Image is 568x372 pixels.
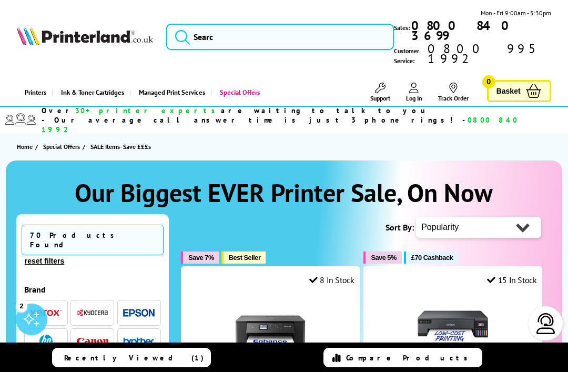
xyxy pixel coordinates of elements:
[42,106,430,115] span: Over are waiting to talk to you
[52,348,211,367] a: Recently Viewed (1)
[231,293,310,372] img: Epson WorkForce WF-7310DTW
[413,293,492,372] img: Epson EcoTank ET-18100
[404,252,458,264] button: £70 Cashback
[27,334,65,348] button: HP
[120,306,158,320] button: Epson
[24,284,161,295] div: Brand
[17,26,153,46] img: Printerland Logo
[411,17,516,44] b: 0800 840 3699
[346,353,473,363] span: Compare Products
[438,83,469,102] a: Track Order
[394,44,551,66] span: Customer Service:
[39,335,53,348] img: HP
[406,83,422,102] a: Log In
[210,79,265,106] a: Special Offers
[22,225,164,255] span: 70 Products Found
[323,348,482,367] a: Compare Products
[75,106,221,115] span: 30+ printer experts
[120,334,158,348] button: Brother
[406,94,422,102] span: Log In
[394,23,410,33] span: Sales:
[371,254,396,262] span: Save 5%
[129,79,210,106] a: Managed Print Services
[61,79,124,106] span: Ink & Toner Cartridges
[123,309,155,317] img: Epson
[52,79,129,106] a: Ink & Toner Cartridges
[43,141,80,152] span: Special Offers
[487,275,536,285] div: 15 In Stock
[487,80,551,103] a: Basket 0
[229,254,261,262] span: Best Seller
[74,334,111,348] button: Canon
[386,222,414,233] span: Sort By:
[535,313,556,334] img: user-headset-light.svg
[16,176,552,209] h1: Our Biggest EVER Printer Sale, On Now
[426,44,551,64] span: 0800 995 1992
[370,94,390,102] span: Support
[370,83,390,102] a: Support
[181,252,219,264] button: Save 7%
[482,75,495,88] span: 0
[363,252,401,264] button: Save 5%
[481,8,551,18] span: Mon - Fri 9:00am - 5:30pm
[123,337,155,345] img: Brother
[411,254,453,262] span: £70 Cashback
[16,300,27,311] div: 2
[74,306,111,320] button: Kyocera
[309,275,354,285] div: 8 In Stock
[188,254,214,262] span: Save 7%
[43,141,83,152] a: Special Offers
[496,84,521,98] span: Basket
[17,141,35,152] a: Home
[17,26,153,48] a: Printerland Logo
[42,115,518,134] span: 0800 840 1992
[42,115,541,134] span: - Our average call answer time is just 3 phone rings! -
[90,143,151,150] span: SALE Items- Save £££s
[77,338,108,345] img: Canon
[166,24,394,50] input: Searc
[77,309,108,317] img: Kyocera
[22,256,67,266] button: reset filters
[410,21,551,41] a: 0800 840 3699
[64,353,204,363] span: Recently Viewed (1)
[17,79,52,106] a: Printers
[221,252,266,264] button: Best Seller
